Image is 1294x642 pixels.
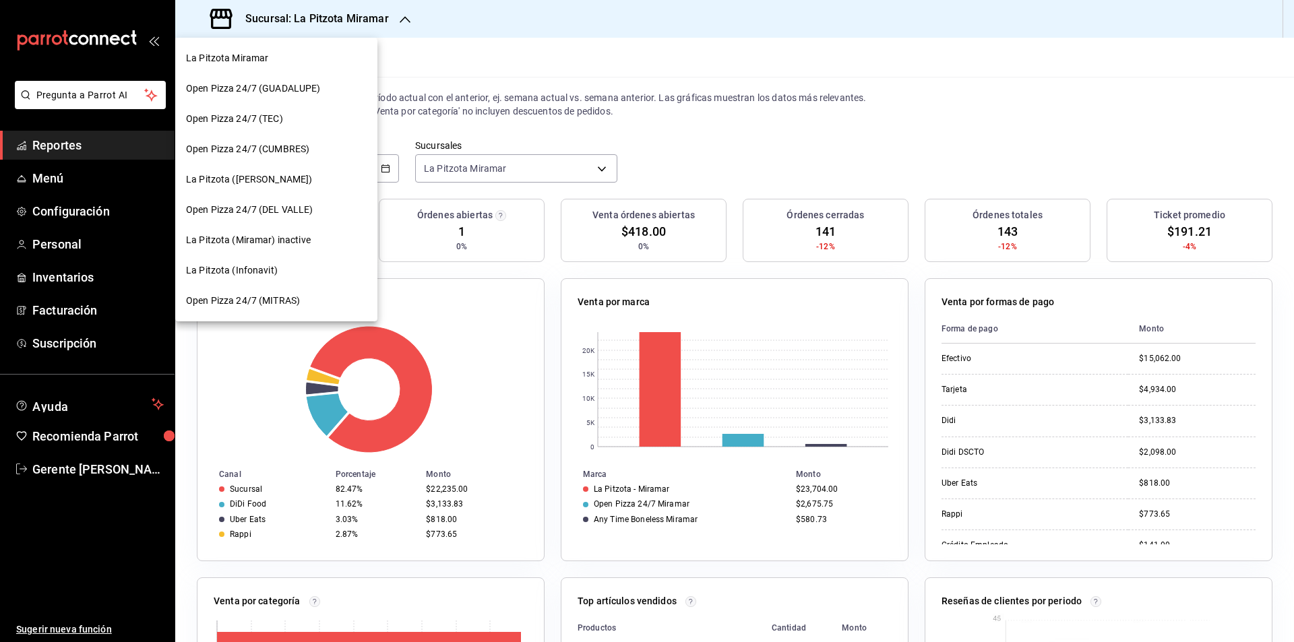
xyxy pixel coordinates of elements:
div: Open Pizza 24/7 (GUADALUPE) [175,73,377,104]
div: Open Pizza 24/7 (MITRAS) [175,286,377,316]
div: Open Pizza 24/7 (TEC) [175,104,377,134]
span: Open Pizza 24/7 (MITRAS) [186,294,300,308]
span: La Pitzota (Infonavit) [186,263,278,278]
div: La Pitzota (Miramar) inactive [175,225,377,255]
div: La Pitzota ([PERSON_NAME]) [175,164,377,195]
span: La Pitzota Miramar [186,51,268,65]
span: Open Pizza 24/7 (GUADALUPE) [186,82,321,96]
div: La Pitzota (Infonavit) [175,255,377,286]
span: Open Pizza 24/7 (TEC) [186,112,283,126]
div: Open Pizza 24/7 (DEL VALLE) [175,195,377,225]
div: La Pitzota Miramar [175,43,377,73]
span: Open Pizza 24/7 (DEL VALLE) [186,203,313,217]
span: La Pitzota (Miramar) inactive [186,233,311,247]
div: Open Pizza 24/7 (CUMBRES) [175,134,377,164]
span: La Pitzota ([PERSON_NAME]) [186,172,312,187]
span: Open Pizza 24/7 (CUMBRES) [186,142,309,156]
